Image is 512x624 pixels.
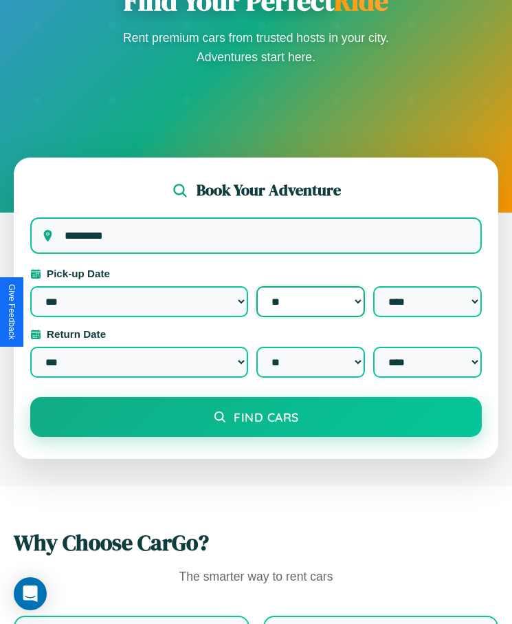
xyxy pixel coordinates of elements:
[30,328,482,340] label: Return Date
[14,528,498,558] h2: Why Choose CarGo?
[14,566,498,588] p: The smarter way to rent cars
[119,28,394,67] p: Rent premium cars from trusted hosts in your city. Adventures start here.
[30,268,482,279] label: Pick-up Date
[30,397,482,437] button: Find Cars
[197,180,341,201] h2: Book Your Adventure
[7,284,16,340] div: Give Feedback
[14,577,47,610] div: Open Intercom Messenger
